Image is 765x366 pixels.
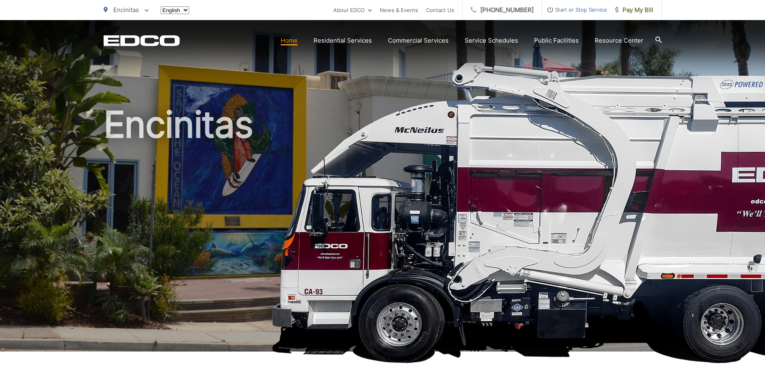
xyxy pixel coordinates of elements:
[595,36,643,45] a: Resource Center
[534,36,579,45] a: Public Facilities
[161,6,189,14] select: Select a language
[426,5,454,15] a: Contact Us
[104,35,180,46] a: EDCD logo. Return to the homepage.
[104,104,662,359] h1: Encinitas
[615,5,653,15] span: Pay My Bill
[333,5,372,15] a: About EDCO
[465,36,518,45] a: Service Schedules
[314,36,372,45] a: Residential Services
[380,5,418,15] a: News & Events
[388,36,449,45] a: Commercial Services
[113,6,139,14] span: Encinitas
[281,36,298,45] a: Home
